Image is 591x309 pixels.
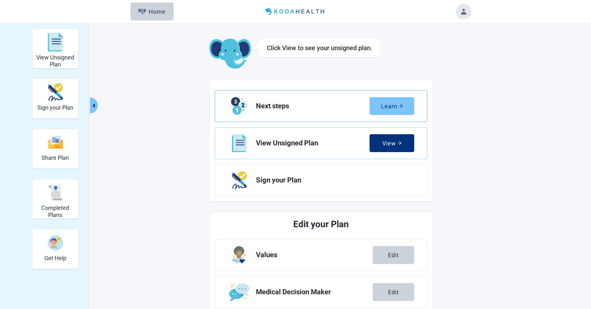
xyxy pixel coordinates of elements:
[32,129,79,169] div: Share Plan
[397,141,402,145] span: arrow-right
[138,9,146,14] img: Elephant
[32,79,79,119] div: Sign your Plan
[91,103,97,109] span: caret-left
[48,83,63,101] img: Sign your Plan
[388,289,399,295] div: Edit
[32,28,79,68] div: View Unsigned Plan
[399,104,403,108] span: arrow-right
[382,140,402,146] div: View
[48,185,63,200] img: Completed Plans
[231,97,247,115] img: Step Icon
[48,235,63,251] img: Get Help
[239,217,403,231] h1: Edit your Plan
[373,283,414,301] button: Edit
[256,139,370,147] h2: View Unsigned Plan
[267,44,372,52] div: Click View to see your unsigned plan.
[256,176,409,184] h2: Sign your Plan
[232,134,246,152] img: Step Icon
[48,33,63,52] img: View Unsigned Plan
[229,283,249,301] img: Step Icon
[32,179,79,219] div: Completed Plans
[48,135,63,149] img: Share Plan
[37,104,73,111] h2: Sign your Plan
[44,255,66,262] h2: Get Help
[370,134,414,152] button: Viewarrow-right
[32,229,79,269] div: Get Help
[256,102,370,110] h2: Next steps
[41,154,69,161] h2: Share Plan
[209,39,251,69] img: Koda Elephant
[388,252,399,258] div: Edit
[35,205,76,218] h2: Completed Plans
[138,8,166,15] div: Home
[370,97,414,115] button: Learnarrow-right
[232,171,247,189] img: Step Icon
[263,6,328,17] img: Koda Health
[90,97,98,113] button: Collapse menu
[373,246,414,264] button: Edit
[381,103,403,109] div: Learn
[456,4,471,19] button: Toggle account menu
[232,246,247,264] img: Step Icon
[256,288,373,296] h2: Medical Decision Maker
[256,251,373,259] h2: Values
[131,3,174,20] button: ElephantHome
[35,54,76,68] h2: View Unsigned Plan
